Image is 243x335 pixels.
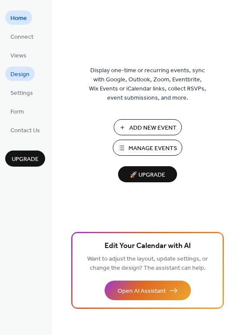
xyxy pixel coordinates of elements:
span: Contact Us [10,126,40,135]
span: Manage Events [128,144,177,153]
a: Form [5,104,29,118]
a: Home [5,10,32,25]
span: Want to adjust the layout, update settings, or change the design? The assistant can help. [87,253,208,274]
span: Connect [10,33,33,42]
span: Design [10,70,30,79]
span: 🚀 Upgrade [123,169,172,181]
a: Contact Us [5,123,45,137]
a: Connect [5,29,39,44]
span: Add New Event [129,124,177,133]
button: 🚀 Upgrade [118,166,177,182]
span: Edit Your Calendar with AI [105,240,191,252]
a: Design [5,67,35,81]
button: Add New Event [114,119,182,135]
span: Display one-time or recurring events, sync with Google, Outlook, Zoom, Eventbrite, Wix Events or ... [89,66,206,103]
button: Upgrade [5,151,45,167]
span: Settings [10,89,33,98]
a: Views [5,48,32,62]
span: Open AI Assistant [118,287,166,296]
button: Open AI Assistant [105,281,191,300]
button: Manage Events [113,140,182,156]
span: Upgrade [12,155,39,164]
a: Settings [5,85,38,100]
span: Form [10,107,24,117]
span: Home [10,14,27,23]
span: Views [10,51,26,60]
